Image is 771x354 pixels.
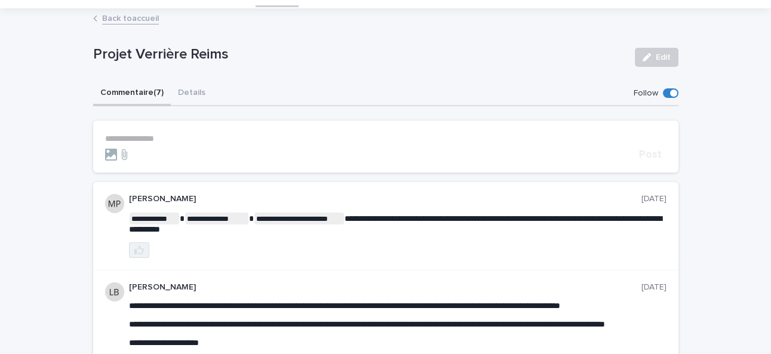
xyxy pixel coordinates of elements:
[656,53,671,61] span: Edit
[93,81,171,106] button: Commentaire (7)
[635,48,678,67] button: Edit
[634,149,666,160] button: Post
[171,81,213,106] button: Details
[641,194,666,204] p: [DATE]
[641,282,666,293] p: [DATE]
[639,149,662,160] span: Post
[102,11,159,24] a: Back toaccueil
[93,46,625,63] p: Projet Verrière Reims
[129,282,641,293] p: [PERSON_NAME]
[634,88,658,98] p: Follow
[129,194,641,204] p: [PERSON_NAME]
[129,242,149,258] button: like this post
